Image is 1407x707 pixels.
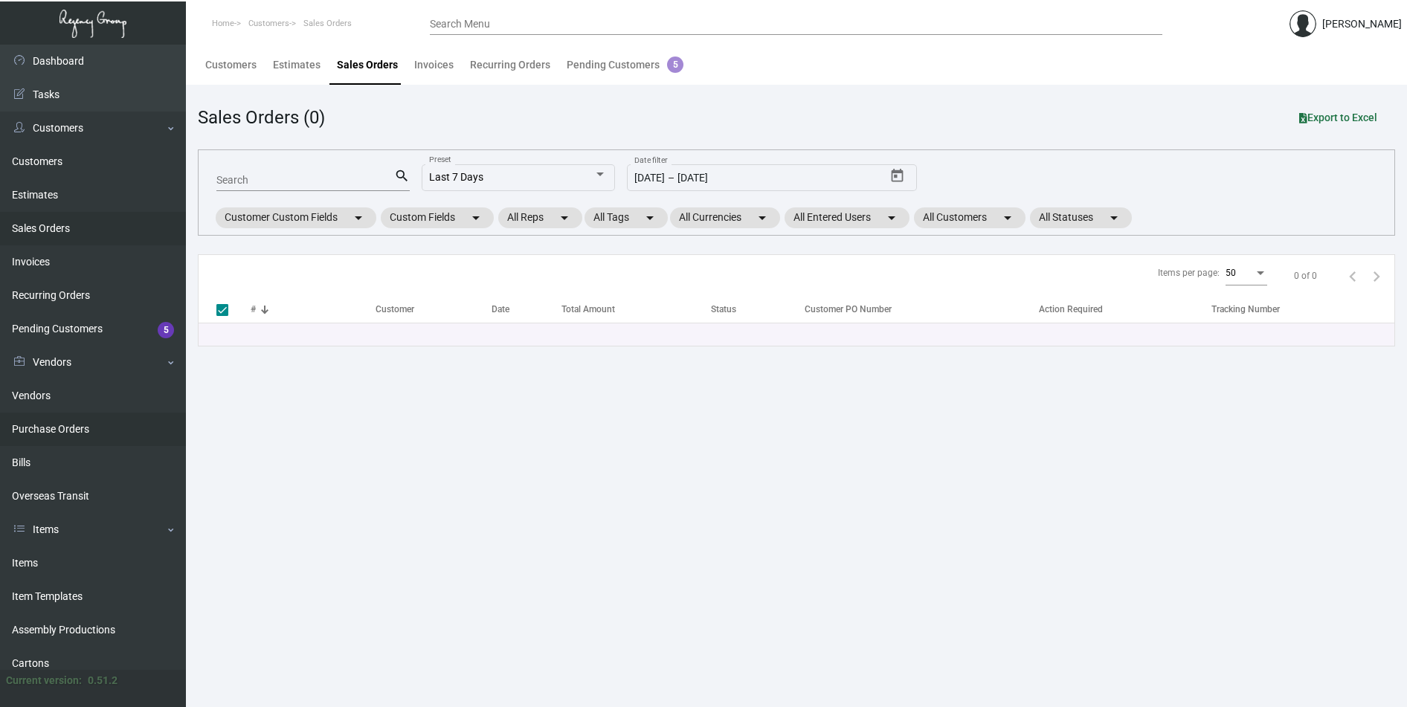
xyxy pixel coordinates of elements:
[1290,10,1316,37] img: admin@bootstrapmaster.com
[711,303,736,316] div: Status
[6,673,82,688] div: Current version:
[670,207,780,228] mat-chip: All Currencies
[492,303,561,316] div: Date
[1299,112,1377,123] span: Export to Excel
[248,19,289,28] span: Customers
[470,57,550,73] div: Recurring Orders
[1226,268,1267,279] mat-select: Items per page:
[1158,266,1220,280] div: Items per page:
[216,207,376,228] mat-chip: Customer Custom Fields
[1030,207,1132,228] mat-chip: All Statuses
[805,303,892,316] div: Customer PO Number
[467,209,485,227] mat-icon: arrow_drop_down
[1211,303,1394,316] div: Tracking Number
[1322,16,1402,32] div: [PERSON_NAME]
[1287,104,1389,131] button: Export to Excel
[561,303,711,316] div: Total Amount
[429,171,483,183] span: Last 7 Days
[492,303,509,316] div: Date
[1341,264,1365,288] button: Previous page
[251,303,256,316] div: #
[251,303,376,316] div: #
[212,19,234,28] span: Home
[999,209,1017,227] mat-icon: arrow_drop_down
[668,172,674,184] span: –
[394,167,410,185] mat-icon: search
[711,303,797,316] div: Status
[1365,264,1388,288] button: Next page
[634,172,665,184] input: Start date
[1105,209,1123,227] mat-icon: arrow_drop_down
[376,303,492,316] div: Customer
[205,57,257,73] div: Customers
[567,57,683,73] div: Pending Customers
[805,303,1038,316] div: Customer PO Number
[498,207,582,228] mat-chip: All Reps
[198,104,325,131] div: Sales Orders (0)
[883,209,901,227] mat-icon: arrow_drop_down
[1211,303,1280,316] div: Tracking Number
[1294,269,1317,283] div: 0 of 0
[561,303,615,316] div: Total Amount
[556,209,573,227] mat-icon: arrow_drop_down
[1226,268,1236,278] span: 50
[585,207,668,228] mat-chip: All Tags
[414,57,454,73] div: Invoices
[303,19,352,28] span: Sales Orders
[641,209,659,227] mat-icon: arrow_drop_down
[1039,303,1103,316] div: Action Required
[88,673,117,688] div: 0.51.2
[381,207,494,228] mat-chip: Custom Fields
[753,209,771,227] mat-icon: arrow_drop_down
[785,207,909,228] mat-chip: All Entered Users
[914,207,1026,228] mat-chip: All Customers
[350,209,367,227] mat-icon: arrow_drop_down
[1039,303,1211,316] div: Action Required
[337,57,398,73] div: Sales Orders
[677,172,800,184] input: End date
[273,57,321,73] div: Estimates
[885,164,909,188] button: Open calendar
[376,303,414,316] div: Customer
